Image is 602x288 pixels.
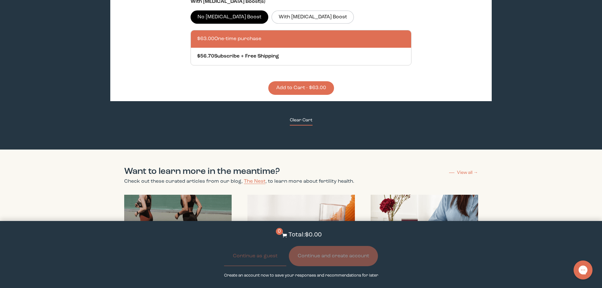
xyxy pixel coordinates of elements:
label: With [MEDICAL_DATA] Boost [271,10,354,24]
button: Continue and create account [289,246,378,266]
button: Continue as guest [224,246,286,266]
label: No [MEDICAL_DATA] Boost [191,10,269,24]
a: The Nest [244,179,265,184]
button: Add to Cart - $63.00 [268,81,334,95]
h2: Want to learn more in the meantime? [124,165,354,178]
iframe: Gorgias live chat messenger [570,258,596,282]
img: How to prep for IVF with tips from an ND [124,195,232,274]
span: 0 [276,228,283,235]
p: Check out these curated articles from our blog, , to learn more about fertility health. [124,178,354,185]
a: View all → [449,169,478,176]
p: Total: $0.00 [289,230,322,240]
img: Can you take a prenatal even if you're not pregnant? [247,195,355,274]
p: Create an account now to save your responses and recommendations for later [224,273,378,279]
button: Clear Cart [290,117,313,126]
